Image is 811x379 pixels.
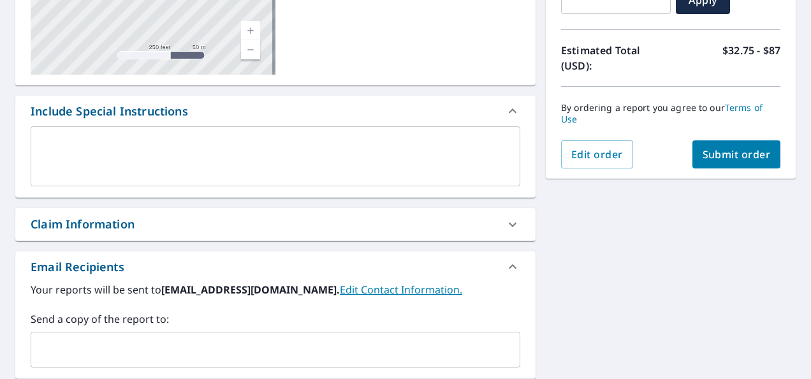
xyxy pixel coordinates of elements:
[31,311,520,327] label: Send a copy of the report to:
[15,96,536,126] div: Include Special Instructions
[31,258,124,276] div: Email Recipients
[15,251,536,282] div: Email Recipients
[340,283,462,297] a: EditContactInfo
[571,147,623,161] span: Edit order
[161,283,340,297] b: [EMAIL_ADDRESS][DOMAIN_NAME].
[15,208,536,241] div: Claim Information
[241,21,260,40] a: Current Level 17, Zoom In
[31,103,188,120] div: Include Special Instructions
[31,282,520,297] label: Your reports will be sent to
[31,216,135,233] div: Claim Information
[561,102,780,125] p: By ordering a report you agree to our
[241,40,260,59] a: Current Level 17, Zoom Out
[561,140,633,168] button: Edit order
[692,140,781,168] button: Submit order
[561,101,763,125] a: Terms of Use
[561,43,671,73] p: Estimated Total (USD):
[703,147,771,161] span: Submit order
[722,43,780,73] p: $32.75 - $87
